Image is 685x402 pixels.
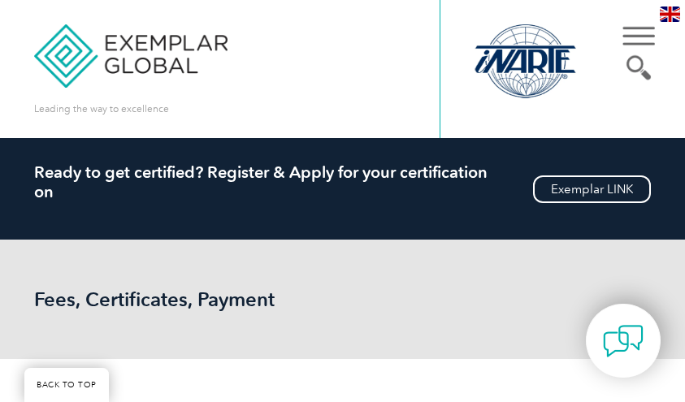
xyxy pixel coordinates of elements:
img: en [660,6,680,22]
h1: Fees, Certificates, Payment [34,288,278,310]
h2: Ready to get certified? Register & Apply for your certification on [34,162,651,201]
a: BACK TO TOP [24,368,109,402]
p: Leading the way to excellence [34,100,169,118]
a: Exemplar LINK [533,175,651,203]
img: contact-chat.png [603,321,644,361]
